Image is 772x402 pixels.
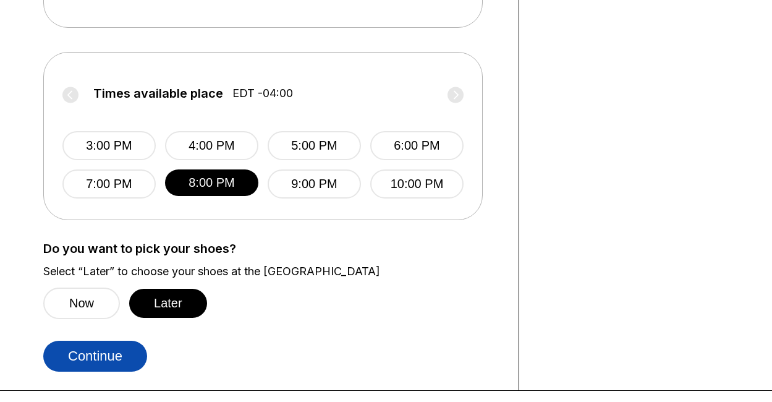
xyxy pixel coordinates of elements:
[129,289,207,318] button: Later
[43,341,147,372] button: Continue
[268,131,361,160] button: 5:00 PM
[370,169,464,199] button: 10:00 PM
[232,87,293,100] span: EDT -04:00
[62,131,156,160] button: 3:00 PM
[43,265,500,278] label: Select “Later” to choose your shoes at the [GEOGRAPHIC_DATA]
[165,169,258,196] button: 8:00 PM
[62,169,156,199] button: 7:00 PM
[370,131,464,160] button: 6:00 PM
[268,169,361,199] button: 9:00 PM
[43,242,500,255] label: Do you want to pick your shoes?
[43,288,120,319] button: Now
[165,131,258,160] button: 4:00 PM
[93,87,223,100] span: Times available place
